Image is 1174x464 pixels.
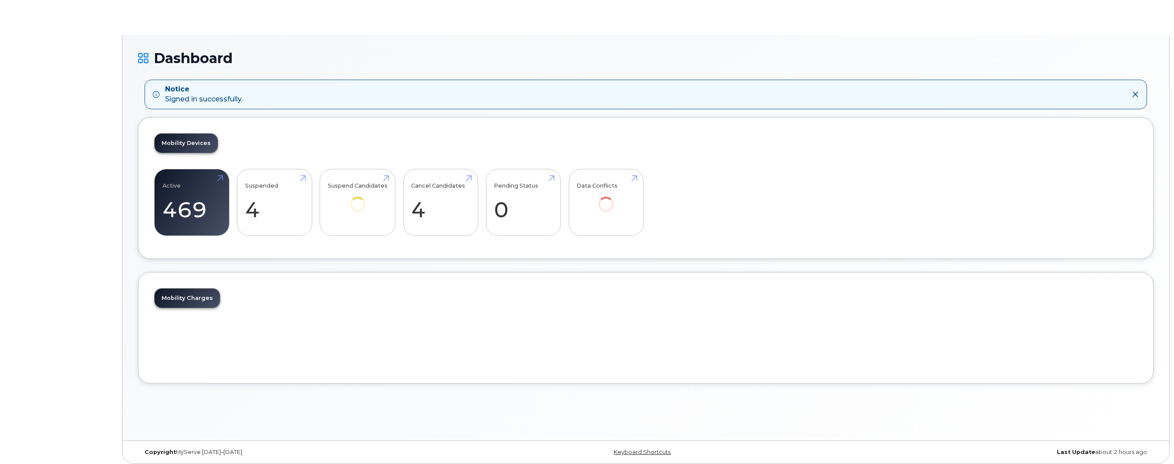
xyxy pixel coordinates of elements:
[1057,449,1095,455] strong: Last Update
[494,174,553,231] a: Pending Status 0
[245,174,304,231] a: Suspended 4
[155,289,220,308] a: Mobility Charges
[577,174,635,224] a: Data Conflicts
[328,174,388,224] a: Suspend Candidates
[614,449,671,455] a: Keyboard Shortcuts
[138,449,476,456] div: MyServe [DATE]–[DATE]
[155,134,218,153] a: Mobility Devices
[165,84,243,94] strong: Notice
[138,50,1154,66] h1: Dashboard
[815,449,1154,456] div: about 2 hours ago
[411,174,470,231] a: Cancel Candidates 4
[162,174,221,231] a: Active 469
[145,449,176,455] strong: Copyright
[165,84,243,104] div: Signed in successfully.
